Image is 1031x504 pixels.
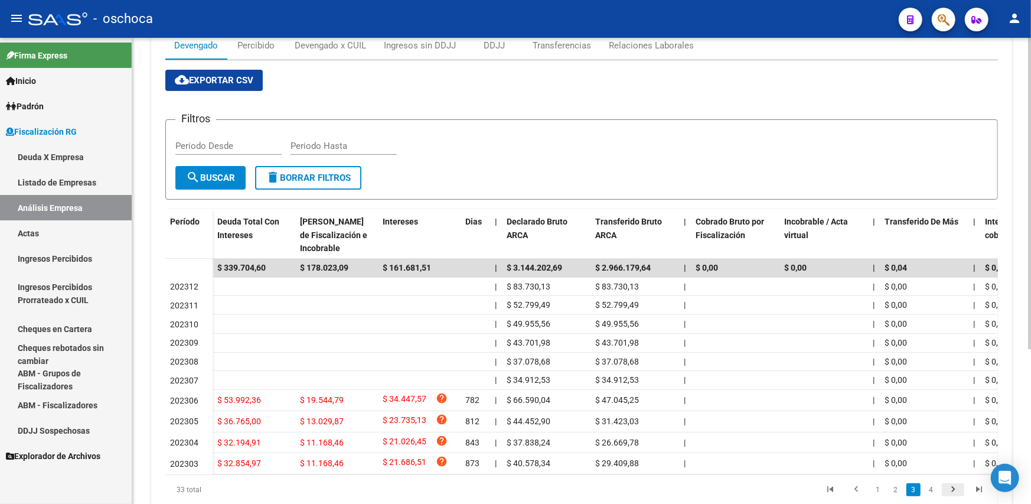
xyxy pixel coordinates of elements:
span: | [684,217,686,226]
i: help [436,456,448,467]
span: 843 [465,438,479,447]
span: | [495,338,497,347]
a: 1 [871,483,885,496]
span: $ 0,00 [885,282,907,291]
datatable-header-cell: Dias [461,209,490,261]
i: help [436,414,448,425]
span: Transferido De Más [885,217,958,226]
span: $ 0,00 [885,459,907,468]
a: 4 [924,483,938,496]
span: | [684,417,686,426]
span: $ 0,00 [985,300,1007,310]
span: | [684,338,686,347]
a: go to previous page [845,483,867,496]
span: $ 34.912,53 [595,375,639,385]
span: $ 23.735,13 [383,414,426,430]
span: | [873,395,875,405]
span: 202309 [170,338,198,347]
span: $ 37.078,68 [595,357,639,366]
span: | [973,300,975,310]
span: | [973,375,975,385]
span: $ 0,00 [985,263,1007,272]
span: $ 26.669,78 [595,438,639,447]
datatable-header-cell: Período [165,209,213,259]
span: | [973,357,975,366]
span: | [495,282,497,291]
span: | [873,282,875,291]
span: Intereses [383,217,418,226]
div: Open Intercom Messenger [991,464,1019,492]
span: | [495,300,497,310]
span: 812 [465,417,479,426]
span: 202310 [170,320,198,329]
span: $ 0,00 [985,319,1007,329]
span: | [973,438,975,447]
span: | [684,438,686,447]
span: 202303 [170,459,198,469]
datatable-header-cell: | [679,209,691,261]
datatable-header-cell: Cobrado Bruto por Fiscalización [691,209,779,261]
span: $ 49.955,56 [595,319,639,329]
span: | [973,217,975,226]
span: $ 40.578,34 [507,459,550,468]
span: $ 178.023,09 [300,263,348,272]
span: $ 83.730,13 [595,282,639,291]
span: Firma Express [6,49,67,62]
div: Transferencias [533,39,591,52]
mat-icon: search [186,170,200,184]
datatable-header-cell: Incobrable / Acta virtual [779,209,868,261]
div: Devengado [174,39,218,52]
i: help [436,392,448,404]
span: $ 0,00 [985,417,1007,426]
span: | [873,417,875,426]
span: $ 161.681,51 [383,263,431,272]
div: Devengado x CUIL [295,39,366,52]
span: Fiscalización RG [6,125,77,138]
span: $ 49.955,56 [507,319,550,329]
button: Buscar [175,166,246,190]
span: | [495,417,497,426]
mat-icon: menu [9,11,24,25]
span: 202307 [170,376,198,385]
span: $ 0,00 [985,338,1007,347]
span: Cobrado Bruto por Fiscalización [696,217,764,240]
span: | [973,417,975,426]
div: DDJJ [484,39,505,52]
span: $ 31.423,03 [595,417,639,426]
span: | [684,319,686,329]
span: $ 0,00 [985,459,1007,468]
li: page 1 [869,480,887,500]
datatable-header-cell: Deuda Bruta Neto de Fiscalización e Incobrable [295,209,378,261]
span: $ 11.168,46 [300,459,344,468]
div: Percibido [238,39,275,52]
span: 202311 [170,301,198,310]
span: $ 0,00 [885,319,907,329]
span: $ 0,00 [885,357,907,366]
span: $ 43.701,98 [507,338,550,347]
span: | [495,395,497,405]
span: $ 43.701,98 [595,338,639,347]
span: $ 0,00 [885,375,907,385]
span: | [684,395,686,405]
span: | [495,319,497,329]
span: $ 34.912,53 [507,375,550,385]
datatable-header-cell: | [868,209,880,261]
mat-icon: cloud_download [175,73,189,87]
i: help [436,435,448,447]
mat-icon: delete [266,170,280,184]
span: $ 0,00 [985,282,1007,291]
span: $ 83.730,13 [507,282,550,291]
span: Buscar [186,173,235,183]
datatable-header-cell: Deuda Total Con Intereses [213,209,295,261]
span: $ 66.590,04 [507,395,550,405]
span: $ 21.026,45 [383,435,426,451]
span: $ 0,00 [885,300,907,310]
span: | [873,438,875,447]
span: 202312 [170,282,198,291]
span: Transferido Bruto ARCA [595,217,662,240]
span: | [873,338,875,347]
li: page 3 [905,480,922,500]
span: 873 [465,459,479,468]
span: | [684,459,686,468]
datatable-header-cell: | [490,209,502,261]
